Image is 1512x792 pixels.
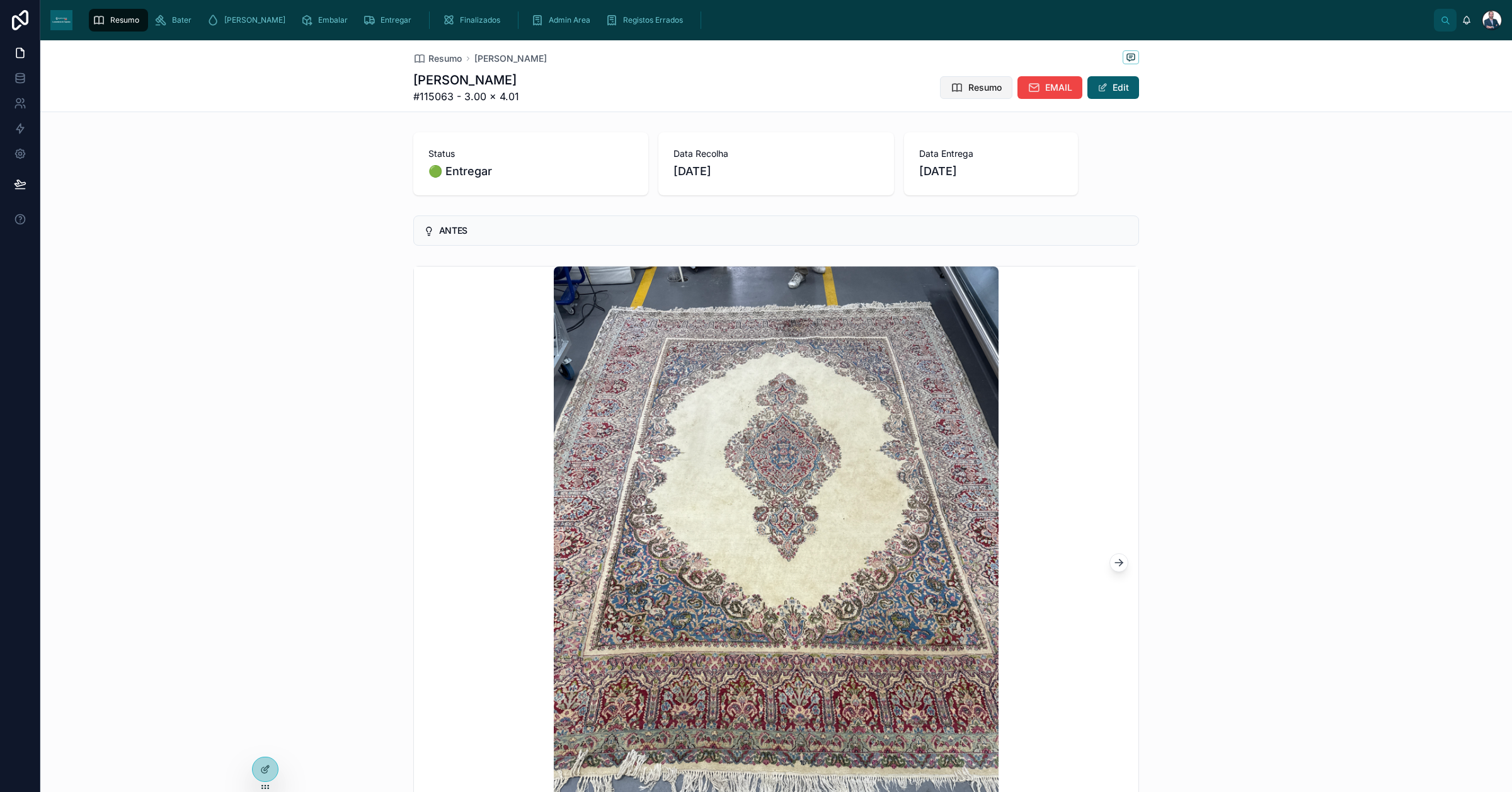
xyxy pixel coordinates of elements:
a: [PERSON_NAME] [474,52,547,65]
span: Finalizados [460,15,500,25]
span: Status [428,147,633,160]
a: Resumo [89,9,148,32]
a: Bater [151,9,200,32]
a: [PERSON_NAME] [203,9,294,32]
span: Admin Area [549,15,590,25]
a: Registos Errados [602,9,692,32]
a: Entregar [359,9,420,32]
span: Bater [172,15,192,25]
span: Resumo [110,15,139,25]
span: [PERSON_NAME] [224,15,285,25]
span: Data Entrega [919,147,1063,160]
span: [DATE] [919,163,1063,180]
h5: ANTES [439,226,1128,235]
div: scrollable content [83,6,1434,34]
button: Resumo [940,76,1012,99]
span: Resumo [968,81,1002,94]
a: Resumo [413,52,462,65]
h1: [PERSON_NAME] [413,71,519,89]
span: 🟢 Entregar [428,163,633,180]
span: Registos Errados [623,15,683,25]
span: [DATE] [673,163,878,180]
span: Resumo [428,52,462,65]
a: Admin Area [527,9,599,32]
a: Embalar [297,9,357,32]
span: EMAIL [1045,81,1072,94]
span: Entregar [381,15,411,25]
span: #115063 - 3.00 x 4.01 [413,89,519,104]
span: Embalar [318,15,348,25]
button: EMAIL [1017,76,1082,99]
span: Data Recolha [673,147,878,160]
img: App logo [50,10,72,30]
a: Finalizados [438,9,509,32]
button: Edit [1087,76,1139,99]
